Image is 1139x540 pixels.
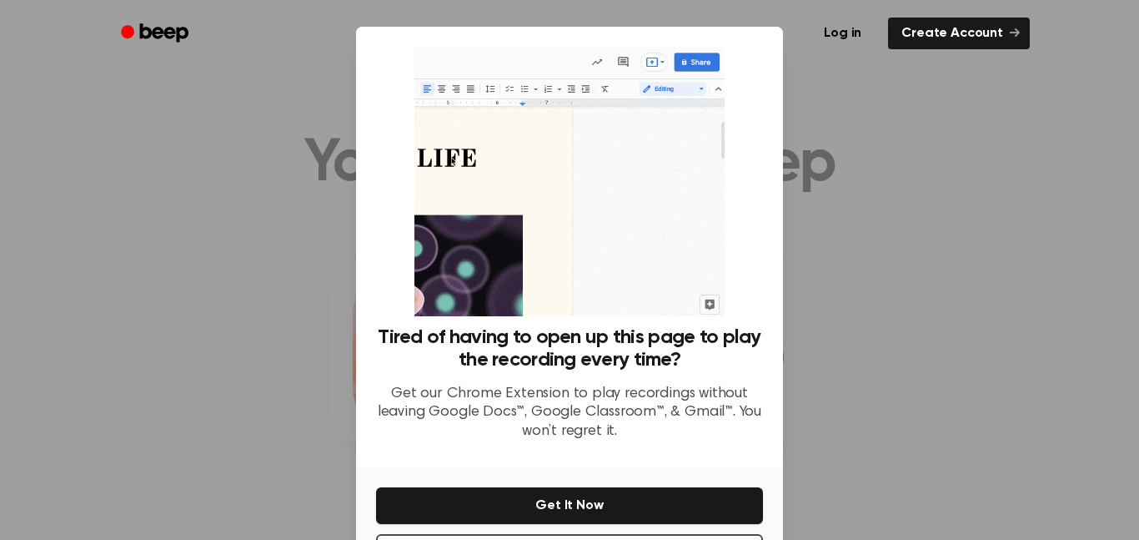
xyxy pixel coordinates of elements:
h3: Tired of having to open up this page to play the recording every time? [376,326,763,371]
a: Log in [807,14,878,53]
a: Create Account [888,18,1030,49]
a: Beep [109,18,203,50]
p: Get our Chrome Extension to play recordings without leaving Google Docs™, Google Classroom™, & Gm... [376,385,763,442]
img: Beep extension in action [414,47,724,316]
button: Get It Now [376,487,763,524]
